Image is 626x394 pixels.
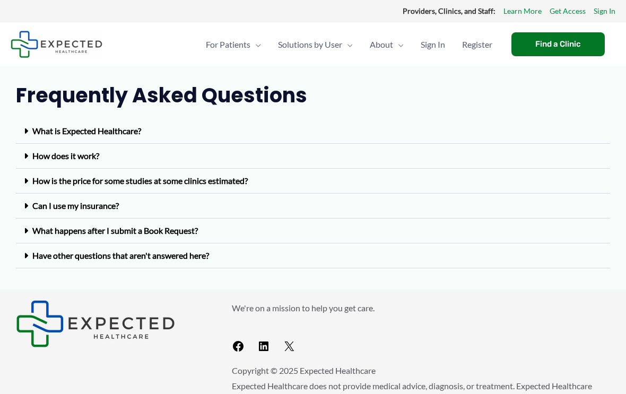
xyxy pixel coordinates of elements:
nav: Primary Site Navigation [197,26,501,63]
div: How does it work? [16,144,610,169]
div: Have other questions that aren't answered here? [16,243,610,268]
span: Sign In [421,26,445,63]
div: How is the price for some studies at some clinics estimated? [16,169,610,194]
img: Expected Healthcare Logo - side, dark font, small [11,31,102,58]
a: Solutions by UserMenu Toggle [269,26,361,63]
div: What is Expected Healthcare? [16,119,610,144]
a: How does it work? [32,151,99,161]
aside: Footer Widget 2 [232,300,610,357]
a: Get Access [550,4,586,18]
span: About [370,26,393,63]
aside: Footer Widget 1 [16,300,205,347]
a: Learn More [503,4,542,18]
a: What happens after I submit a Book Request? [32,225,198,235]
a: Can I use my insurance? [32,200,119,211]
span: Register [462,26,492,63]
a: For PatientsMenu Toggle [197,26,269,63]
img: Expected Healthcare Logo - side, dark font, small [16,300,175,347]
span: Menu Toggle [393,26,404,63]
div: Can I use my insurance? [16,194,610,218]
p: We're on a mission to help you get care. [232,300,610,316]
div: What happens after I submit a Book Request? [16,218,610,243]
a: What is Expected Healthcare? [32,126,141,136]
a: Register [454,26,501,63]
a: Sign In [412,26,454,63]
span: Copyright © 2025 Expected Healthcare [232,365,376,375]
strong: Providers, Clinics, and Staff: [403,6,495,15]
span: Menu Toggle [342,26,353,63]
span: Solutions by User [278,26,342,63]
a: Find a Clinic [511,32,605,56]
a: AboutMenu Toggle [361,26,412,63]
a: How is the price for some studies at some clinics estimated? [32,176,248,186]
span: For Patients [206,26,250,63]
a: Sign In [594,4,615,18]
h2: Frequently Asked Questions [16,82,610,108]
a: Have other questions that aren't answered here? [32,250,209,260]
span: Menu Toggle [250,26,261,63]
